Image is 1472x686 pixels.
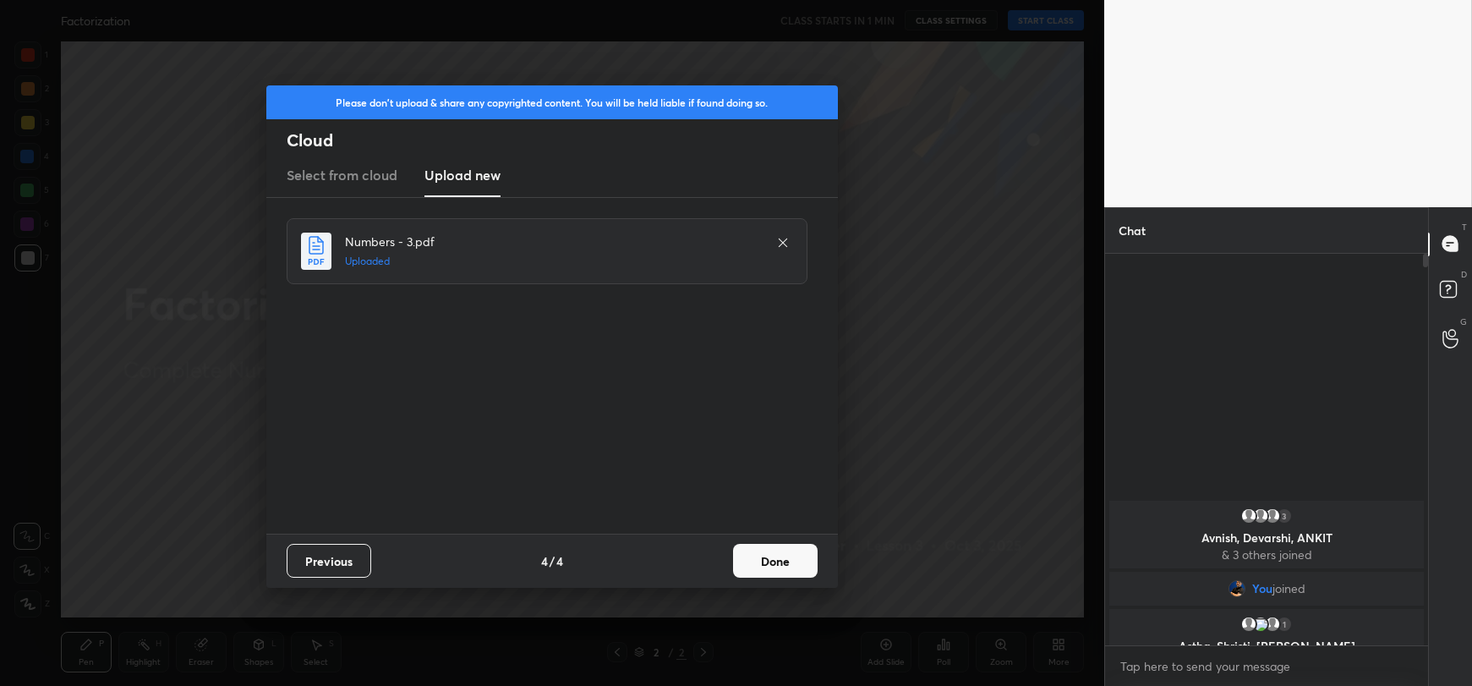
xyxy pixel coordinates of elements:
img: 6aa3843a5e0b4d6483408a2c5df8531d.png [1228,580,1245,597]
h3: Upload new [424,165,501,185]
img: default.png [1264,508,1281,524]
img: default.png [1264,616,1281,633]
span: joined [1272,582,1305,595]
p: Astha, Shristi, [PERSON_NAME] [1119,639,1414,653]
span: You [1251,582,1272,595]
img: default.png [1240,616,1257,633]
div: Please don't upload & share any copyrighted content. You will be held liable if found doing so. [266,85,838,119]
p: G [1460,316,1467,328]
h4: / [550,552,555,570]
img: default.png [1252,508,1269,524]
h4: 4 [541,552,548,570]
h4: Numbers - 3.pdf [345,233,759,250]
div: 3 [1276,508,1293,524]
p: Chat [1105,208,1159,253]
p: Avnish, Devarshi, ANKIT [1119,531,1414,545]
h5: Uploaded [345,254,759,269]
p: & 3 others joined [1119,548,1414,562]
button: Done [733,544,818,578]
img: 3 [1252,616,1269,633]
h4: 4 [556,552,563,570]
div: grid [1105,497,1428,646]
div: 1 [1276,616,1293,633]
p: T [1462,221,1467,233]
p: D [1461,268,1467,281]
img: default.png [1240,508,1257,524]
button: Previous [287,544,371,578]
h2: Cloud [287,129,838,151]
